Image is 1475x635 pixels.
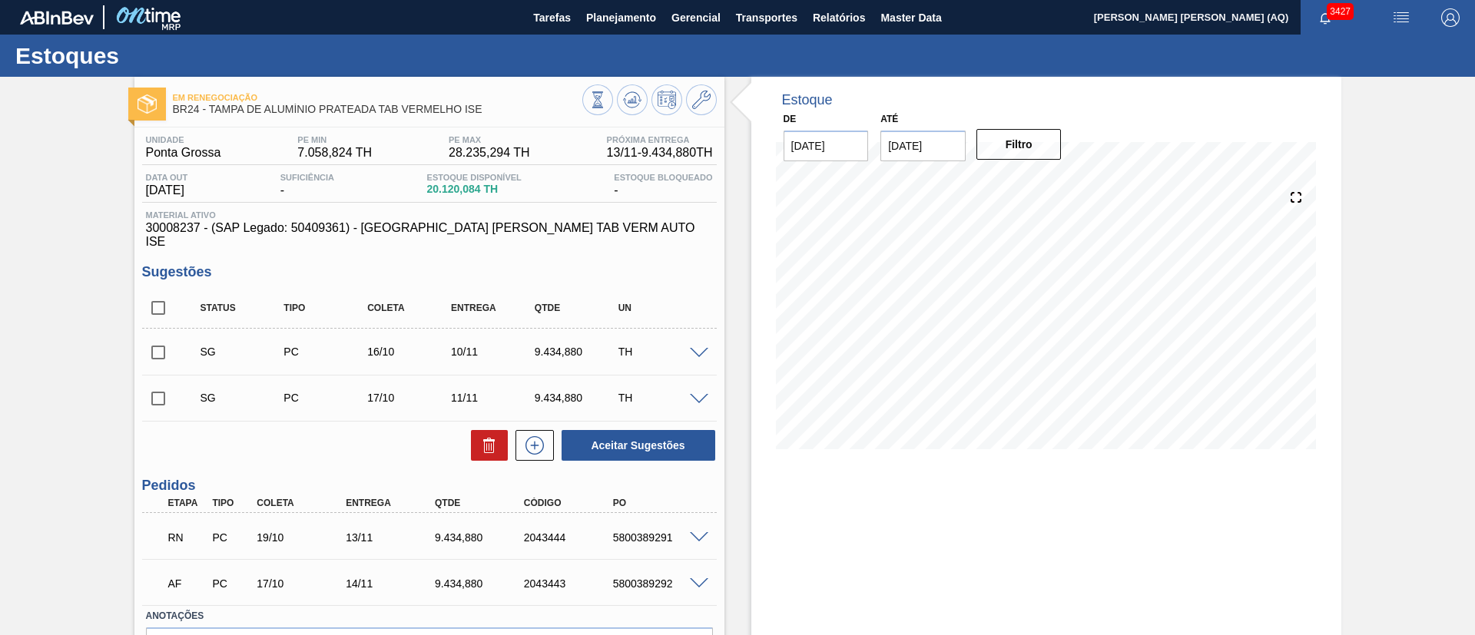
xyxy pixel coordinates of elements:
span: PE MAX [449,135,530,144]
span: 13/11 - 9.434,880 TH [607,146,713,160]
div: Coleta [363,303,456,313]
div: 19/10/2025 [253,531,353,544]
div: PO [609,498,709,508]
span: Suficiência [280,173,334,182]
button: Ir ao Master Data / Geral [686,84,717,115]
p: AF [168,577,207,590]
div: Tipo [280,303,373,313]
div: Sugestão Criada [197,346,290,358]
div: 17/10/2025 [363,392,456,404]
div: 2043443 [520,577,620,590]
span: Material ativo [146,210,713,220]
span: Estoque Disponível [427,173,522,182]
div: Pedido de Compra [280,346,373,358]
div: Tipo [208,498,254,508]
span: Próxima Entrega [607,135,713,144]
button: Atualizar Gráfico [617,84,648,115]
div: Pedido de Compra [208,577,254,590]
div: 10/11/2025 [447,346,540,358]
span: Relatórios [813,8,865,27]
div: 17/10/2025 [253,577,353,590]
div: Qtde [431,498,531,508]
div: Status [197,303,290,313]
span: 30008237 - (SAP Legado: 50409361) - [GEOGRAPHIC_DATA] [PERSON_NAME] TAB VERM AUTO ISE [146,221,713,249]
div: Etapa [164,498,210,508]
div: TH [615,392,708,404]
div: Aceitar Sugestões [554,428,717,462]
span: Tarefas [533,8,571,27]
img: Ícone [138,94,157,114]
h1: Estoques [15,47,288,64]
div: 2043444 [520,531,620,544]
span: Estoque Bloqueado [614,173,712,182]
div: Entrega [342,498,442,508]
div: Coleta [253,498,353,508]
span: 7.058,824 TH [297,146,372,160]
img: userActions [1392,8,1410,27]
input: dd/mm/yyyy [784,131,869,161]
div: UN [615,303,708,313]
h3: Pedidos [142,478,717,494]
span: Data out [146,173,188,182]
div: Sugestão Criada [197,392,290,404]
label: Até [880,114,898,124]
p: RN [168,531,207,544]
span: Gerencial [671,8,721,27]
button: Notificações [1301,7,1350,28]
div: Entrega [447,303,540,313]
span: Transportes [736,8,797,27]
div: - [610,173,716,197]
div: Pedido de Compra [280,392,373,404]
div: 13/11/2025 [342,531,442,544]
div: 9.434,880 [431,577,531,590]
span: Planejamento [586,8,656,27]
div: 9.434,880 [531,392,624,404]
span: 20.120,084 TH [427,184,522,195]
div: 16/10/2025 [363,346,456,358]
span: Unidade [146,135,221,144]
img: TNhmsLtSVTkK8tSr43FrP2fwEKptu5GPRR3wAAAABJRU5ErkJggg== [20,11,94,25]
button: Aceitar Sugestões [562,430,715,461]
span: 28.235,294 TH [449,146,530,160]
span: Em Renegociação [173,93,582,102]
span: Master Data [880,8,941,27]
span: BR24 - TAMPA DE ALUMÍNIO PRATEADA TAB VERMELHO ISE [173,104,582,115]
div: Aguardando Faturamento [164,567,210,600]
div: Código [520,498,620,508]
label: De [784,114,797,124]
input: dd/mm/yyyy [880,131,966,161]
div: Nova sugestão [508,430,554,461]
div: 11/11/2025 [447,392,540,404]
div: 5800389292 [609,577,709,590]
div: Qtde [531,303,624,313]
div: 9.434,880 [431,531,531,544]
span: [DATE] [146,184,188,197]
span: PE MIN [297,135,372,144]
span: 3427 [1327,3,1354,20]
div: Pedido de Compra [208,531,254,544]
div: 14/11/2025 [342,577,442,590]
div: Estoque [782,92,833,108]
button: Visão Geral dos Estoques [582,84,613,115]
div: - [277,173,338,197]
div: 5800389291 [609,531,709,544]
span: Ponta Grossa [146,146,221,160]
img: Logout [1441,8,1460,27]
h3: Sugestões [142,264,717,280]
div: Em Renegociação [164,521,210,554]
button: Filtro [976,129,1062,160]
div: Excluir Sugestões [463,430,508,461]
div: TH [615,346,708,358]
label: Anotações [146,605,713,627]
div: 9.434,880 [531,346,624,358]
button: Programar Estoque [651,84,682,115]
